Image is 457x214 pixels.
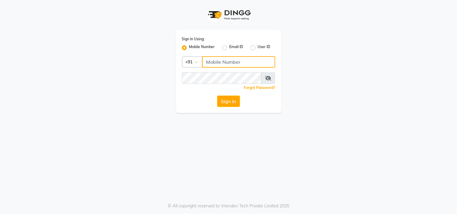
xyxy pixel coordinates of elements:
[189,44,215,51] label: Mobile Number
[230,44,243,51] label: Email ID
[217,96,240,107] button: Sign In
[258,44,271,51] label: User ID
[182,36,205,42] label: Sign In Using:
[244,85,275,90] a: Forgot Password?
[182,72,262,84] input: Username
[205,6,253,24] img: logo1.svg
[202,56,275,68] input: Username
